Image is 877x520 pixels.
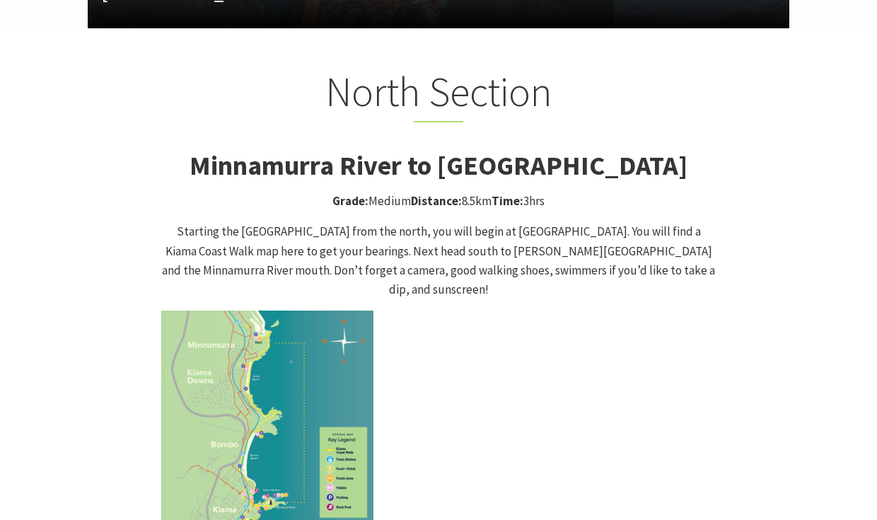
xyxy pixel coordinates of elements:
[161,192,716,211] p: Medium 8.5km 3hrs
[161,222,716,299] p: Starting the [GEOGRAPHIC_DATA] from the north, you will begin at [GEOGRAPHIC_DATA]. You will find...
[161,67,716,122] h2: North Section
[190,149,687,182] strong: Minnamurra River to [GEOGRAPHIC_DATA]
[332,193,368,209] strong: Grade:
[411,193,462,209] strong: Distance:
[492,193,523,209] strong: Time:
